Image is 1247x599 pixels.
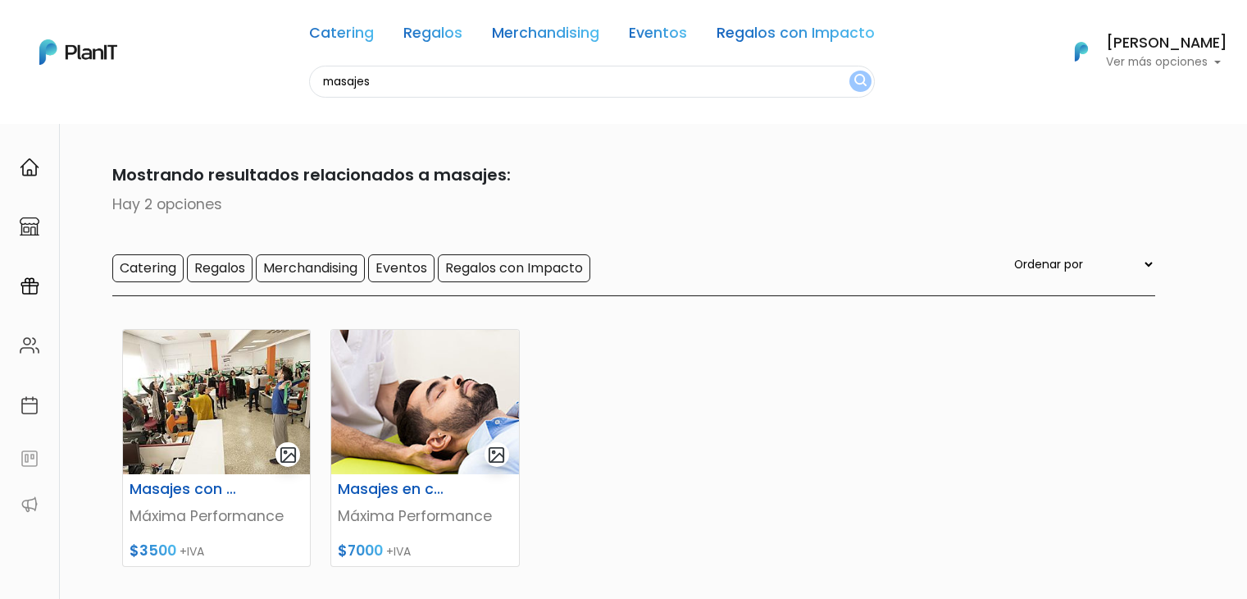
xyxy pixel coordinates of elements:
[338,505,512,527] p: Máxima Performance
[130,505,303,527] p: Máxima Performance
[328,481,457,498] h6: Masajes en camilla
[386,543,411,560] span: +IVA
[187,254,253,282] input: Regalos
[438,254,590,282] input: Regalos con Impacto
[1106,36,1227,51] h6: [PERSON_NAME]
[1106,57,1227,68] p: Ver más opciones
[93,194,1155,215] p: Hay 2 opciones
[717,26,875,46] a: Regalos con Impacto
[338,541,383,560] span: $7000
[20,158,39,177] img: home-e721727adea9d79c4d83392d1f703f7f8bce08238fde08b1acbfd93340b81755.svg
[180,543,204,560] span: +IVA
[120,481,249,498] h6: Masajes con pelota Reflex
[854,74,867,89] img: search_button-432b6d5273f82d61273b3651a40e1bd1b912527efae98b1b7a1b2c0702e16a8d.svg
[279,446,298,464] img: gallery-light
[123,330,310,474] img: thumb_ejercicio-empresa.jpeg
[122,329,311,567] a: gallery-light Masajes con pelota Reflex Máxima Performance $3500 +IVA
[492,26,599,46] a: Merchandising
[256,254,365,282] input: Merchandising
[20,396,39,415] img: calendar-87d922413cdce8b2cf7b7f5f62616a5cf9e4887200fb71536465627b3292af00.svg
[20,449,39,469] img: feedback-78b5a0c8f98aac82b08bfc38622c3050aee476f2c9584af64705fc4e61158814.svg
[39,39,117,65] img: PlanIt Logo
[20,217,39,236] img: marketplace-4ceaa7011d94191e9ded77b95e3339b90024bf715f7c57f8cf31f2d8c509eaba.svg
[20,495,39,514] img: partners-52edf745621dab592f3b2c58e3bca9d71375a7ef29c3b500c9f145b62cc070d4.svg
[1063,34,1099,70] img: PlanIt Logo
[20,277,39,296] img: campaigns-02234683943229c281be62815700db0a1741e53638e28bf9629b52c665b00959.svg
[487,446,506,464] img: gallery-light
[1054,30,1227,73] button: PlanIt Logo [PERSON_NAME] Ver más opciones
[93,162,1155,187] p: Mostrando resultados relacionados a masajes:
[330,329,519,567] a: gallery-light Masajes en camilla Máxima Performance $7000 +IVA
[368,254,435,282] input: Eventos
[331,330,518,474] img: thumb_masaje_camilla.jpg
[629,26,687,46] a: Eventos
[403,26,462,46] a: Regalos
[309,66,875,98] input: Buscá regalos, desayunos, y más
[130,541,176,560] span: $3500
[112,254,184,282] input: Catering
[20,336,39,355] img: people-662611757002400ad9ed0e3c099ab2801c6687ba6c219adb57efc949bc21e19d.svg
[309,26,374,46] a: Catering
